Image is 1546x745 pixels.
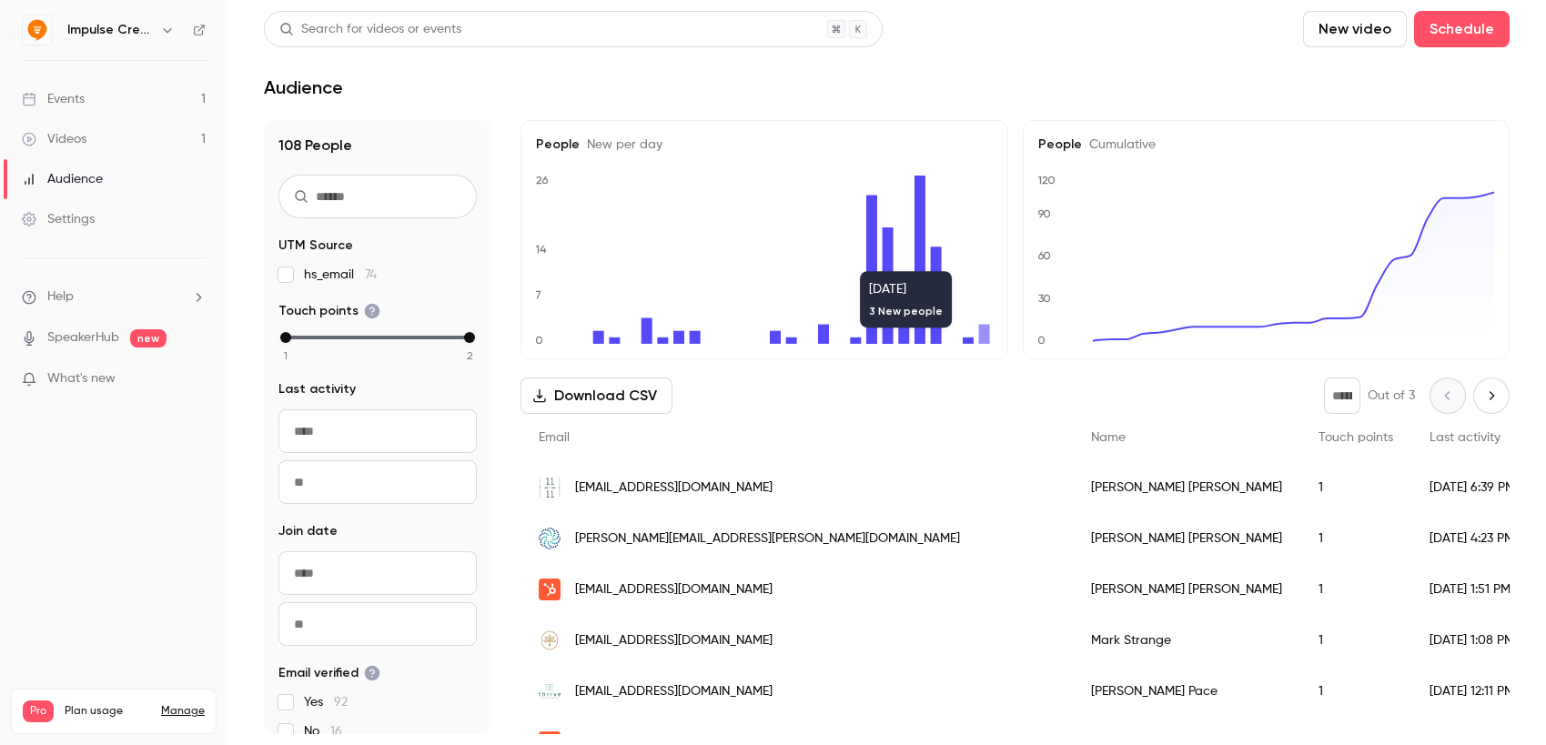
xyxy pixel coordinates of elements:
a: Manage [161,704,205,719]
div: [DATE] 6:39 PM [1411,462,1539,513]
button: Download CSV [520,378,672,414]
span: Name [1091,431,1126,444]
text: 0 [535,334,543,347]
text: 90 [1037,207,1051,220]
div: Audience [22,170,103,188]
div: 1 [1300,615,1411,666]
input: To [278,460,477,504]
text: 26 [536,174,549,186]
p: Out of 3 [1368,387,1415,405]
span: Email verified [278,664,380,682]
text: 7 [535,288,541,301]
div: Events [22,90,85,108]
span: [EMAIL_ADDRESS][DOMAIN_NAME] [575,478,773,498]
span: [EMAIL_ADDRESS][DOMAIN_NAME] [575,580,773,599]
span: Help [47,287,74,307]
div: [PERSON_NAME] [PERSON_NAME] [1073,513,1300,564]
text: 30 [1038,292,1051,305]
span: 2 [467,347,473,364]
span: What's new [47,369,116,388]
span: [EMAIL_ADDRESS][DOMAIN_NAME] [575,682,773,701]
div: min [280,332,291,343]
h5: People [536,136,993,154]
span: 74 [365,268,377,281]
input: From [278,409,477,453]
text: 0 [1037,334,1046,347]
div: 1 [1300,666,1411,717]
div: [PERSON_NAME] Pace [1073,666,1300,717]
span: Plan usage [65,704,150,719]
div: max [464,332,475,343]
span: [PERSON_NAME][EMAIL_ADDRESS][PERSON_NAME][DOMAIN_NAME] [575,529,960,549]
div: [PERSON_NAME] [PERSON_NAME] [1073,462,1300,513]
span: Last activity [1430,431,1501,444]
div: Videos [22,130,86,148]
div: [DATE] 4:23 PM [1411,513,1539,564]
img: onemodel.co [539,528,561,549]
img: gbfoundation.org [539,629,561,651]
span: Email [539,431,570,444]
div: 1 [1300,462,1411,513]
span: 1 [284,347,288,364]
div: [DATE] 1:51 PM [1411,564,1539,615]
div: Settings [22,210,95,228]
h6: Impulse Creative [67,21,153,39]
span: Join date [278,522,338,540]
span: new [130,329,167,347]
button: Next page [1473,378,1510,414]
h1: Audience [264,76,343,98]
input: From [278,551,477,595]
span: No [304,722,342,740]
span: Cumulative [1082,138,1156,151]
span: Touch points [1319,431,1393,444]
img: Impulse Creative [23,15,52,45]
span: Last activity [278,380,356,398]
text: 60 [1037,250,1051,263]
button: Schedule [1414,11,1510,47]
text: 120 [1037,174,1056,186]
input: To [278,602,477,646]
div: [DATE] 12:11 PM [1411,666,1539,717]
h1: 108 People [278,135,477,156]
button: New video [1303,11,1407,47]
span: 92 [334,696,348,709]
div: 1 [1300,513,1411,564]
li: help-dropdown-opener [22,287,206,307]
img: 11outof11.com [539,469,561,505]
div: Search for videos or events [279,20,461,39]
span: 16 [330,725,342,738]
h5: People [1038,136,1495,154]
span: Yes [304,693,348,711]
span: New per day [580,138,662,151]
div: Mark Strange [1073,615,1300,666]
div: 1 [1300,564,1411,615]
div: [DATE] 1:08 PM [1411,615,1539,666]
span: Touch points [278,302,380,320]
a: SpeakerHub [47,328,119,347]
span: hs_email [304,266,377,284]
span: [EMAIL_ADDRESS][DOMAIN_NAME] [575,631,773,650]
img: thrivealliancegroup.com [539,680,561,702]
div: [PERSON_NAME] [PERSON_NAME] [1073,564,1300,615]
img: hubspot.com [539,579,561,600]
text: 14 [535,243,547,256]
span: UTM Source [278,237,353,255]
span: Pro [23,700,54,722]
